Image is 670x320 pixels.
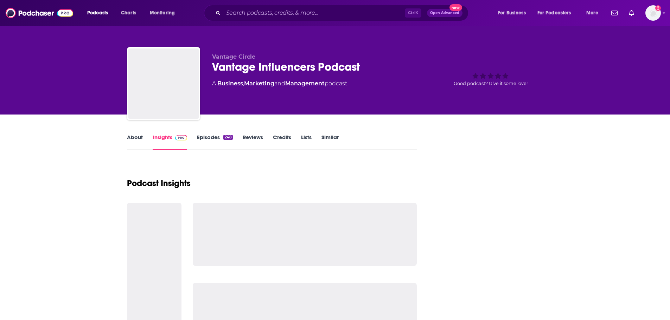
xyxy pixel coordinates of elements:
[655,5,661,11] svg: Add a profile image
[6,6,73,20] img: Podchaser - Follow, Share and Rate Podcasts
[645,5,661,21] button: Show profile menu
[498,8,526,18] span: For Business
[223,7,405,19] input: Search podcasts, credits, & more...
[454,81,528,86] span: Good podcast? Give it some love!
[430,11,459,15] span: Open Advanced
[405,8,421,18] span: Ctrl K
[197,134,232,150] a: Episodes248
[608,7,620,19] a: Show notifications dropdown
[285,80,325,87] a: Management
[321,134,339,150] a: Similar
[438,53,543,97] div: Good podcast? Give it some love!
[427,9,462,17] button: Open AdvancedNew
[274,80,285,87] span: and
[82,7,117,19] button: open menu
[581,7,607,19] button: open menu
[175,135,187,141] img: Podchaser Pro
[243,134,263,150] a: Reviews
[211,5,475,21] div: Search podcasts, credits, & more...
[223,135,232,140] div: 248
[645,5,661,21] img: User Profile
[537,8,571,18] span: For Podcasters
[533,7,581,19] button: open menu
[212,53,255,60] span: Vantage Circle
[273,134,291,150] a: Credits
[493,7,535,19] button: open menu
[449,4,462,11] span: New
[645,5,661,21] span: Logged in as shannnon_white
[150,8,175,18] span: Monitoring
[145,7,184,19] button: open menu
[87,8,108,18] span: Podcasts
[626,7,637,19] a: Show notifications dropdown
[121,8,136,18] span: Charts
[244,80,274,87] a: Marketing
[153,134,187,150] a: InsightsPodchaser Pro
[127,178,191,189] h1: Podcast Insights
[586,8,598,18] span: More
[116,7,140,19] a: Charts
[212,79,347,88] div: A podcast
[127,134,143,150] a: About
[301,134,312,150] a: Lists
[217,80,243,87] a: Business
[243,80,244,87] span: ,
